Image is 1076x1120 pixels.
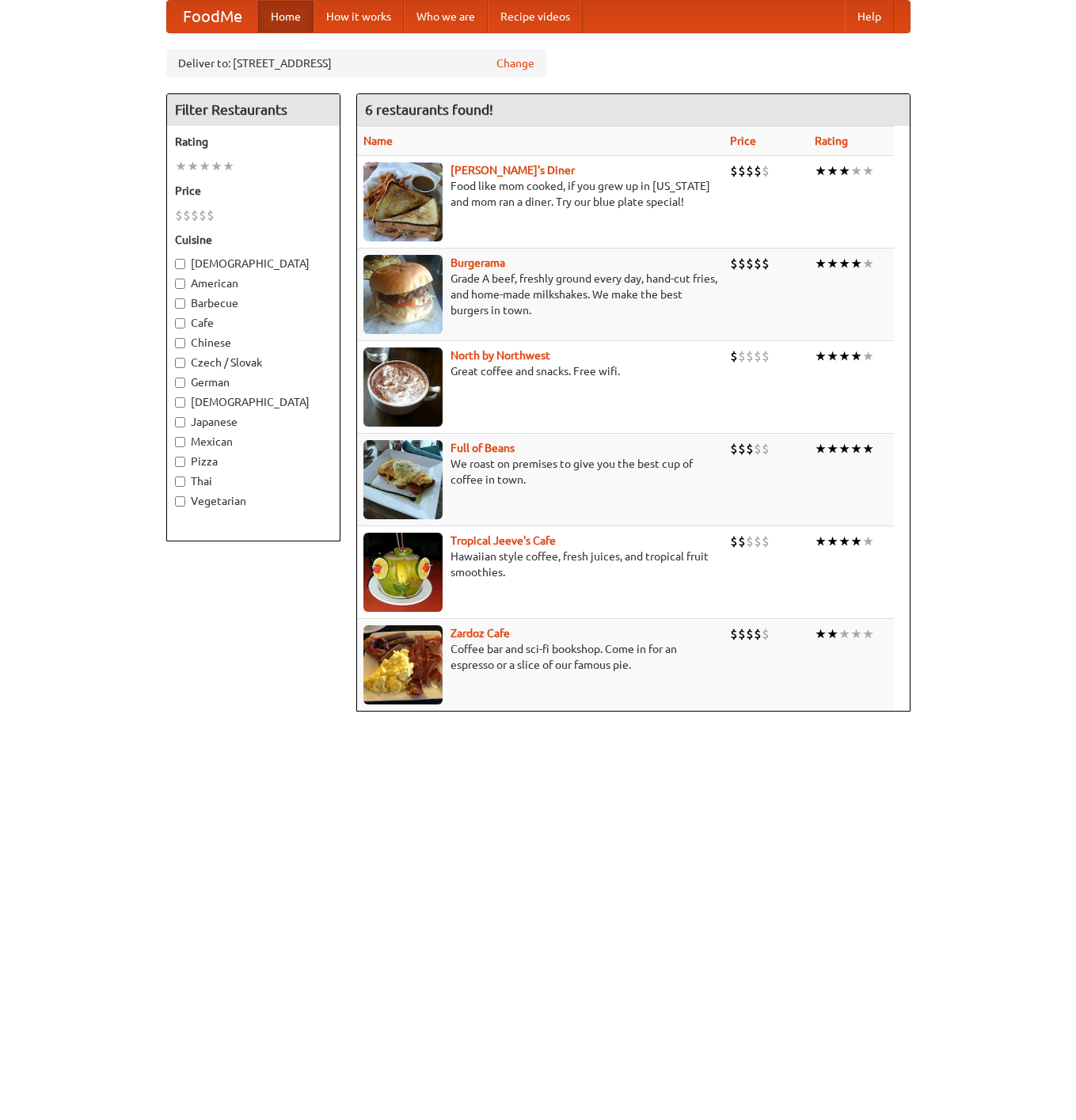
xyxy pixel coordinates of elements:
[199,207,207,224] li: $
[451,349,550,362] a: North by Northwest
[258,1,314,32] a: Home
[827,533,838,550] li: ★
[175,358,185,368] input: Czech / Slovak
[754,625,762,643] li: $
[175,315,332,331] label: Cafe
[730,625,738,643] li: $
[815,440,827,457] li: ★
[175,457,185,467] input: Pizza
[175,394,332,410] label: [DEMOGRAPHIC_DATA]
[738,255,746,272] li: $
[850,347,862,365] li: ★
[363,162,443,241] img: sallys.jpg
[754,347,762,365] li: $
[815,533,827,550] li: ★
[175,437,185,447] input: Mexican
[363,135,393,147] a: Name
[451,534,556,547] a: Tropical Jeeve's Cafe
[175,417,185,427] input: Japanese
[167,1,258,32] a: FoodMe
[175,473,332,489] label: Thai
[363,456,717,488] p: We roast on premises to give you the best cup of coffee in town.
[175,338,185,348] input: Chinese
[862,162,874,180] li: ★
[754,255,762,272] li: $
[730,440,738,457] li: $
[175,335,332,351] label: Chinese
[175,318,185,328] input: Cafe
[175,232,332,248] h5: Cuisine
[838,255,850,272] li: ★
[175,397,185,408] input: [DEMOGRAPHIC_DATA]
[838,533,850,550] li: ★
[314,1,404,32] a: How it works
[199,158,211,175] li: ★
[827,625,838,643] li: ★
[175,134,332,150] h5: Rating
[815,347,827,365] li: ★
[827,440,838,457] li: ★
[850,533,862,550] li: ★
[838,162,850,180] li: ★
[827,255,838,272] li: ★
[363,533,443,612] img: jeeves.jpg
[187,158,199,175] li: ★
[850,440,862,457] li: ★
[363,255,443,334] img: burgerama.jpg
[762,255,770,272] li: $
[815,625,827,643] li: ★
[746,440,754,457] li: $
[730,135,756,147] a: Price
[738,440,746,457] li: $
[746,255,754,272] li: $
[175,496,185,507] input: Vegetarian
[451,627,510,640] a: Zardoz Cafe
[175,493,332,509] label: Vegetarian
[175,259,185,269] input: [DEMOGRAPHIC_DATA]
[365,102,493,117] ng-pluralize: 6 restaurants found!
[762,625,770,643] li: $
[738,162,746,180] li: $
[175,279,185,289] input: American
[730,255,738,272] li: $
[738,533,746,550] li: $
[175,256,332,271] label: [DEMOGRAPHIC_DATA]
[363,363,717,379] p: Great coffee and snacks. Free wifi.
[175,295,332,311] label: Barbecue
[754,440,762,457] li: $
[166,49,546,78] div: Deliver to: [STREET_ADDRESS]
[363,271,717,318] p: Grade A beef, freshly ground every day, hand-cut fries, and home-made milkshakes. We make the bes...
[815,135,848,147] a: Rating
[746,347,754,365] li: $
[404,1,488,32] a: Who we are
[488,1,583,32] a: Recipe videos
[730,533,738,550] li: $
[363,625,443,704] img: zardoz.jpg
[815,162,827,180] li: ★
[167,94,340,126] h4: Filter Restaurants
[730,347,738,365] li: $
[850,162,862,180] li: ★
[363,641,717,673] p: Coffee bar and sci-fi bookshop. Come in for an espresso or a slice of our famous pie.
[738,347,746,365] li: $
[363,347,443,427] img: north.jpg
[175,374,332,390] label: German
[451,442,515,454] a: Full of Beans
[363,549,717,580] p: Hawaiian style coffee, fresh juices, and tropical fruit smoothies.
[222,158,234,175] li: ★
[207,207,215,224] li: $
[175,454,332,469] label: Pizza
[175,183,332,199] h5: Price
[175,355,332,370] label: Czech / Slovak
[862,533,874,550] li: ★
[845,1,894,32] a: Help
[175,434,332,450] label: Mexican
[815,255,827,272] li: ★
[754,533,762,550] li: $
[451,256,505,269] a: Burgerama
